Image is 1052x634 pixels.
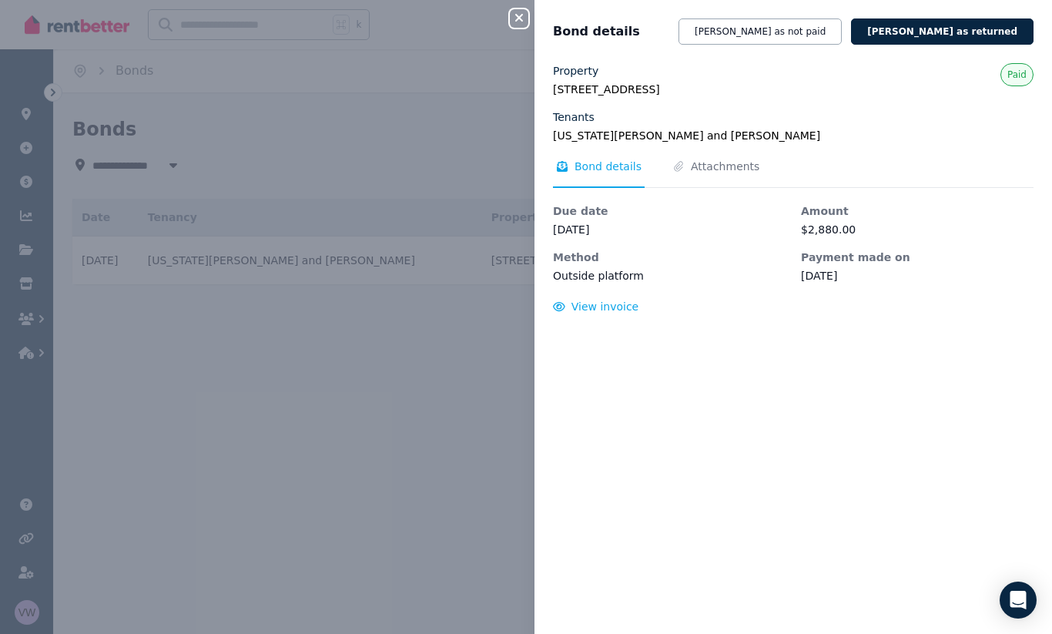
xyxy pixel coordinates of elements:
[553,222,786,237] dd: [DATE]
[1000,582,1037,619] div: Open Intercom Messenger
[553,128,1034,143] legend: [US_STATE][PERSON_NAME] and [PERSON_NAME]
[801,268,1034,283] dd: [DATE]
[571,300,639,313] span: View invoice
[801,250,1034,265] dt: Payment made on
[553,22,640,41] span: Bond details
[553,250,786,265] dt: Method
[801,203,1034,219] dt: Amount
[553,203,786,219] dt: Due date
[1007,69,1027,81] span: Paid
[851,18,1034,45] button: [PERSON_NAME] as returned
[691,159,759,174] span: Attachments
[553,299,638,314] button: View invoice
[553,63,598,79] label: Property
[553,268,786,283] dd: Outside platform
[801,222,1034,237] dd: $2,880.00
[678,18,842,45] button: [PERSON_NAME] as not paid
[553,159,1034,188] nav: Tabs
[553,109,595,125] label: Tenants
[553,82,1034,97] legend: [STREET_ADDRESS]
[575,159,642,174] span: Bond details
